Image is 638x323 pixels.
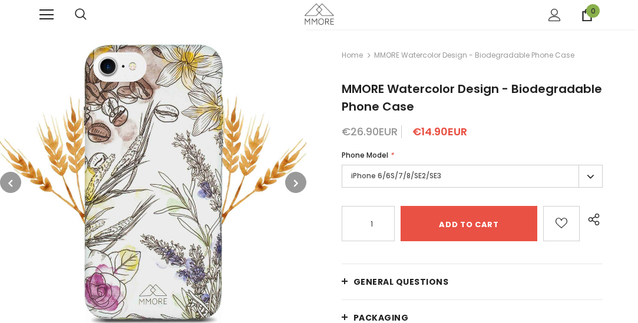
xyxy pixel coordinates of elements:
[305,4,334,24] img: MMORE Cases
[342,81,602,115] span: MMORE Watercolor Design - Biodegradable Phone Case
[342,165,603,188] label: iPhone 6/6S/7/8/SE2/SE3
[374,48,574,62] span: MMORE Watercolor Design - Biodegradable Phone Case
[342,48,363,62] a: Home
[342,150,388,160] span: Phone Model
[412,124,467,139] span: €14.90EUR
[581,9,593,21] a: 0
[401,206,537,241] input: Add to cart
[342,124,398,139] span: €26.90EUR
[586,4,600,18] span: 0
